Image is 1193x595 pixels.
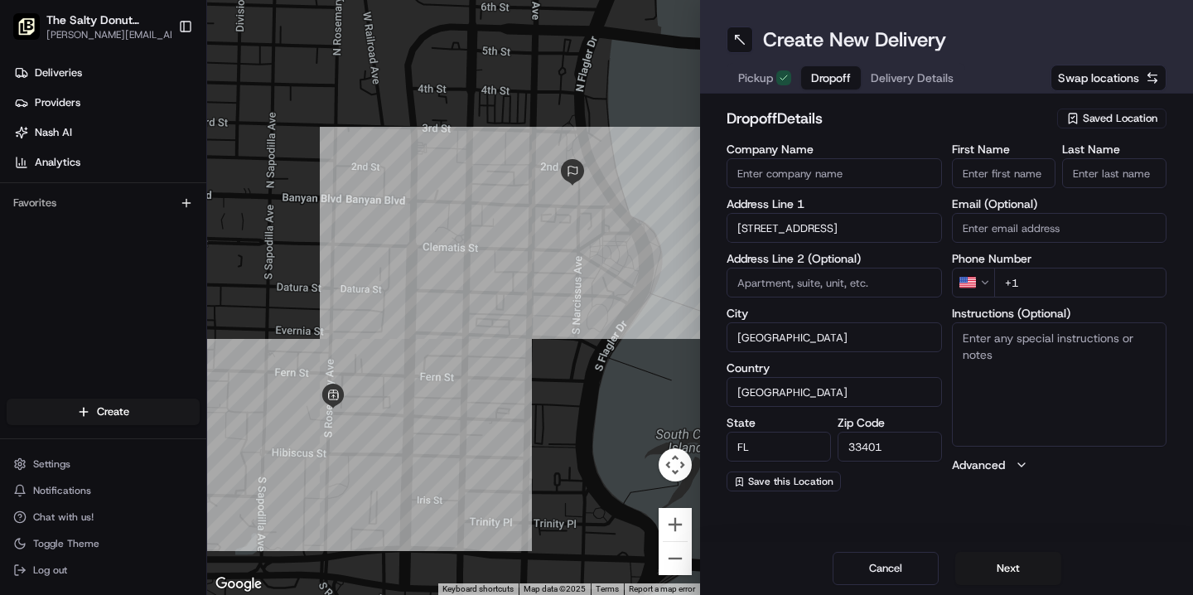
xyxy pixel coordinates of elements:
[952,457,1167,473] button: Advanced
[1062,158,1166,188] input: Enter last name
[1051,65,1166,91] button: Swap locations
[7,7,171,46] button: The Salty Donut (West Palm Beach)The Salty Donut ([GEOGRAPHIC_DATA])[PERSON_NAME][EMAIL_ADDRESS][...
[1062,143,1166,155] label: Last Name
[811,70,851,86] span: Dropoff
[7,532,200,555] button: Toggle Theme
[33,457,70,471] span: Settings
[727,362,942,374] label: Country
[7,89,206,116] a: Providers
[659,448,692,481] button: Map camera controls
[727,472,841,491] button: Save this Location
[56,158,272,175] div: Start new chat
[727,253,942,264] label: Address Line 2 (Optional)
[35,125,72,140] span: Nash AI
[133,234,273,264] a: 💻API Documentation
[838,417,942,428] label: Zip Code
[442,583,514,595] button: Keyboard shortcuts
[727,107,1047,130] h2: dropoff Details
[763,27,946,53] h1: Create New Delivery
[17,17,50,50] img: Nash
[7,559,200,582] button: Log out
[952,198,1167,210] label: Email (Optional)
[727,432,831,462] input: Enter state
[738,70,773,86] span: Pickup
[13,13,40,40] img: The Salty Donut (West Palm Beach)
[33,510,94,524] span: Chat with us!
[1057,107,1166,130] button: Saved Location
[46,12,169,28] button: The Salty Donut ([GEOGRAPHIC_DATA])
[524,584,586,593] span: Map data ©2025
[211,573,266,595] img: Google
[838,432,942,462] input: Enter zip code
[7,190,200,216] div: Favorites
[1058,70,1139,86] span: Swap locations
[17,242,30,255] div: 📗
[7,452,200,476] button: Settings
[35,65,82,80] span: Deliveries
[211,573,266,595] a: Open this area in Google Maps (opens a new window)
[952,307,1167,319] label: Instructions (Optional)
[7,149,206,176] a: Analytics
[157,240,266,257] span: API Documentation
[596,584,619,593] a: Terms
[727,268,942,297] input: Apartment, suite, unit, etc.
[7,399,200,425] button: Create
[727,307,942,319] label: City
[7,119,206,146] a: Nash AI
[952,253,1167,264] label: Phone Number
[165,281,200,293] span: Pylon
[56,175,210,188] div: We're available if you need us!
[43,107,273,124] input: Clear
[727,198,942,210] label: Address Line 1
[7,479,200,502] button: Notifications
[1083,111,1157,126] span: Saved Location
[17,158,46,188] img: 1736555255976-a54dd68f-1ca7-489b-9aae-adbdc363a1c4
[35,95,80,110] span: Providers
[727,213,942,243] input: Enter address
[952,457,1005,473] label: Advanced
[629,584,695,593] a: Report a map error
[727,143,942,155] label: Company Name
[33,564,67,577] span: Log out
[7,60,206,86] a: Deliveries
[727,377,942,407] input: Enter country
[33,484,91,497] span: Notifications
[727,417,831,428] label: State
[659,508,692,541] button: Zoom in
[871,70,954,86] span: Delivery Details
[17,66,302,93] p: Welcome 👋
[952,143,1056,155] label: First Name
[117,280,200,293] a: Powered byPylon
[727,322,942,352] input: Enter city
[994,268,1167,297] input: Enter phone number
[46,28,187,41] button: [PERSON_NAME][EMAIL_ADDRESS][DOMAIN_NAME]
[140,242,153,255] div: 💻
[952,213,1167,243] input: Enter email address
[97,404,129,419] span: Create
[35,155,80,170] span: Analytics
[748,475,833,488] span: Save this Location
[33,537,99,550] span: Toggle Theme
[727,158,942,188] input: Enter company name
[833,552,939,585] button: Cancel
[282,163,302,183] button: Start new chat
[10,234,133,264] a: 📗Knowledge Base
[33,240,127,257] span: Knowledge Base
[7,506,200,529] button: Chat with us!
[659,542,692,575] button: Zoom out
[952,158,1056,188] input: Enter first name
[955,552,1061,585] button: Next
